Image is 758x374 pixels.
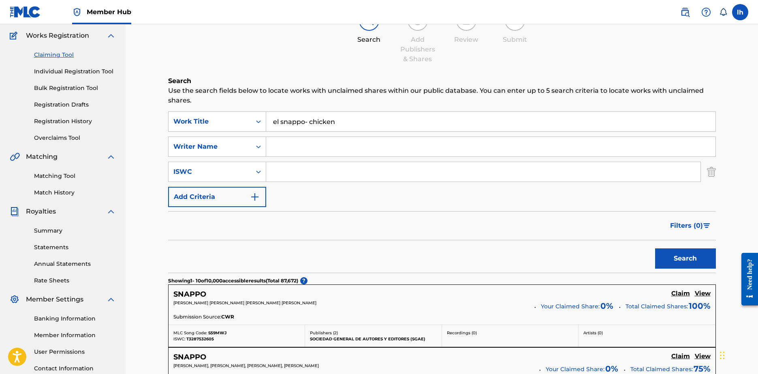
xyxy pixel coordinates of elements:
div: Submit [495,35,535,45]
p: Recordings ( 0 ) [447,330,574,336]
span: Your Claimed Share: [546,365,604,374]
img: MLC Logo [10,6,41,18]
p: SOCIEDAD GENERAL DE AUTORES Y EDITORES (SGAE) [310,336,437,342]
button: Add Criteria [168,187,266,207]
button: Search [655,248,716,269]
span: MLC Song Code: [173,330,207,336]
a: Registration History [34,117,116,126]
a: Overclaims Tool [34,134,116,142]
div: Add Publishers & Shares [397,35,438,64]
span: CWR [221,313,234,321]
span: [PERSON_NAME], [PERSON_NAME], [PERSON_NAME], [PERSON_NAME] [173,363,319,368]
span: Member Settings [26,295,83,304]
p: Showing 1 - 10 of 10,000 accessible results (Total 87,672 ) [168,277,298,284]
img: expand [106,152,116,162]
h5: View [695,290,711,297]
a: Banking Information [34,314,116,323]
img: Royalties [10,207,19,216]
span: ? [300,277,307,284]
img: filter [703,223,710,228]
div: Review [446,35,487,45]
img: Delete Criterion [707,162,716,182]
a: Annual Statements [34,260,116,268]
a: Public Search [677,4,693,20]
p: Use the search fields below to locate works with unclaimed shares within our public database. You... [168,86,716,105]
a: Statements [34,243,116,252]
div: Search [349,35,389,45]
a: User Permissions [34,348,116,356]
img: Top Rightsholder [72,7,82,17]
iframe: Chat Widget [717,335,758,374]
span: Total Claimed Shares: [630,365,693,373]
span: T3287532605 [186,336,214,342]
div: ISWC [173,167,246,177]
iframe: Resource Center [735,247,758,312]
div: Work Title [173,117,246,126]
p: Publishers ( 2 ) [310,330,437,336]
span: 0 % [600,300,613,312]
div: Drag [720,343,725,368]
span: Matching [26,152,58,162]
a: Summary [34,227,116,235]
form: Search Form [168,111,716,273]
span: Member Hub [87,7,131,17]
img: search [680,7,690,17]
span: Your Claimed Share: [541,302,600,311]
img: expand [106,207,116,216]
img: Matching [10,152,20,162]
a: View [695,353,711,361]
button: Filters (0) [665,216,716,236]
div: User Menu [732,4,748,20]
h5: SNAPPO [173,290,206,299]
p: Artists ( 0 ) [583,330,711,336]
span: ISWC: [173,336,185,342]
a: Matching Tool [34,172,116,180]
img: Member Settings [10,295,19,304]
div: Notifications [719,8,727,16]
a: Individual Registration Tool [34,67,116,76]
a: View [695,290,711,299]
a: Registration Drafts [34,100,116,109]
h5: SNAPPO [173,353,206,362]
a: Claiming Tool [34,51,116,59]
span: S59MWJ [208,330,226,336]
h5: View [695,353,711,360]
span: Submission Source: [173,313,221,321]
h5: Claim [671,353,690,360]
a: Contact Information [34,364,116,373]
h6: Search [168,76,716,86]
span: 100 % [689,300,711,312]
span: Royalties [26,207,56,216]
img: 9d2ae6d4665cec9f34b9.svg [250,192,260,202]
img: expand [106,31,116,41]
img: Works Registration [10,31,20,41]
span: Total Claimed Shares: [626,303,688,310]
h5: Claim [671,290,690,297]
img: help [701,7,711,17]
span: Works Registration [26,31,89,41]
a: Member Information [34,331,116,340]
a: Match History [34,188,116,197]
a: Bulk Registration Tool [34,84,116,92]
img: expand [106,295,116,304]
span: [PERSON_NAME] [PERSON_NAME] [PERSON_NAME] [PERSON_NAME] [173,300,316,306]
a: Rate Sheets [34,276,116,285]
div: Help [698,4,714,20]
span: Filters ( 0 ) [670,221,703,231]
div: Writer Name [173,142,246,152]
